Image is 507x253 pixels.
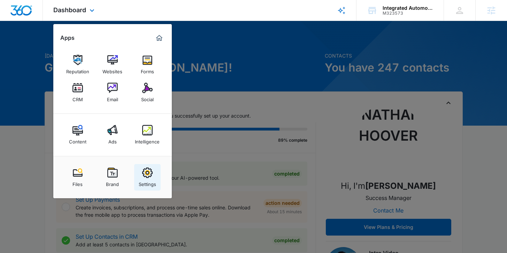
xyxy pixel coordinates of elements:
[107,93,118,102] div: Email
[141,65,154,74] div: Forms
[53,6,86,14] span: Dashboard
[64,51,91,78] a: Reputation
[102,65,122,74] div: Websites
[66,65,89,74] div: Reputation
[154,32,165,44] a: Marketing 360® Dashboard
[60,35,75,41] h2: Apps
[383,11,433,16] div: account id
[64,79,91,106] a: CRM
[383,5,433,11] div: account name
[99,164,126,191] a: Brand
[141,93,154,102] div: Social
[134,79,161,106] a: Social
[99,121,126,148] a: Ads
[99,79,126,106] a: Email
[99,51,126,78] a: Websites
[106,178,119,187] div: Brand
[134,51,161,78] a: Forms
[64,164,91,191] a: Files
[139,178,156,187] div: Settings
[64,121,91,148] a: Content
[135,135,160,144] div: Intelligence
[69,135,86,144] div: Content
[134,121,161,148] a: Intelligence
[72,93,83,102] div: CRM
[72,178,83,187] div: Files
[108,135,117,144] div: Ads
[134,164,161,191] a: Settings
